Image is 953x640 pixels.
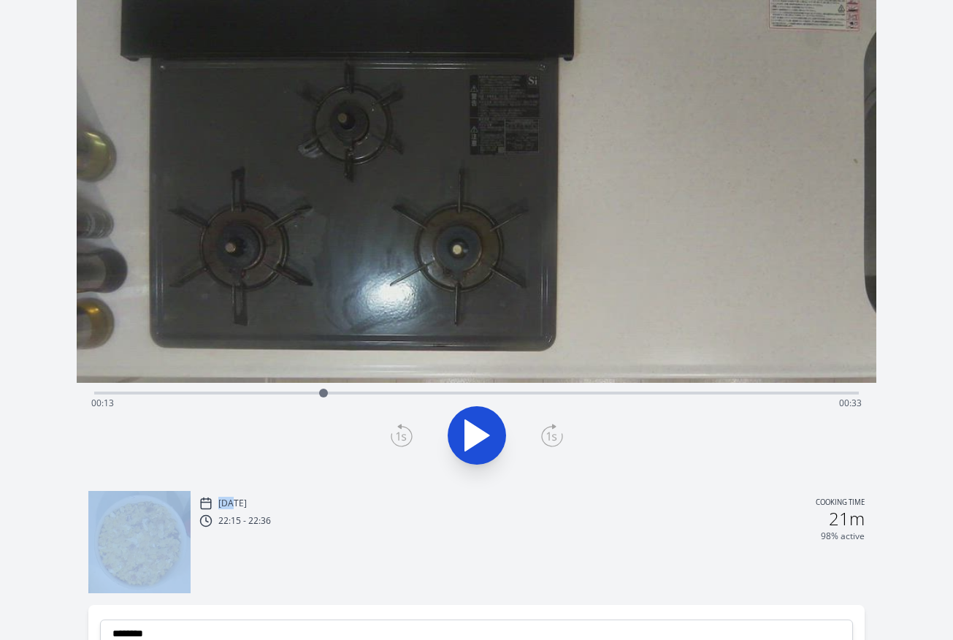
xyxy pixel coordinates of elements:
[839,397,862,409] span: 00:33
[218,515,271,527] p: 22:15 - 22:36
[91,397,114,409] span: 00:13
[829,510,865,527] h2: 21m
[218,498,247,509] p: [DATE]
[821,530,865,542] p: 98% active
[816,497,865,510] p: Cooking time
[88,491,191,593] img: 251007131546_thumb.jpeg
